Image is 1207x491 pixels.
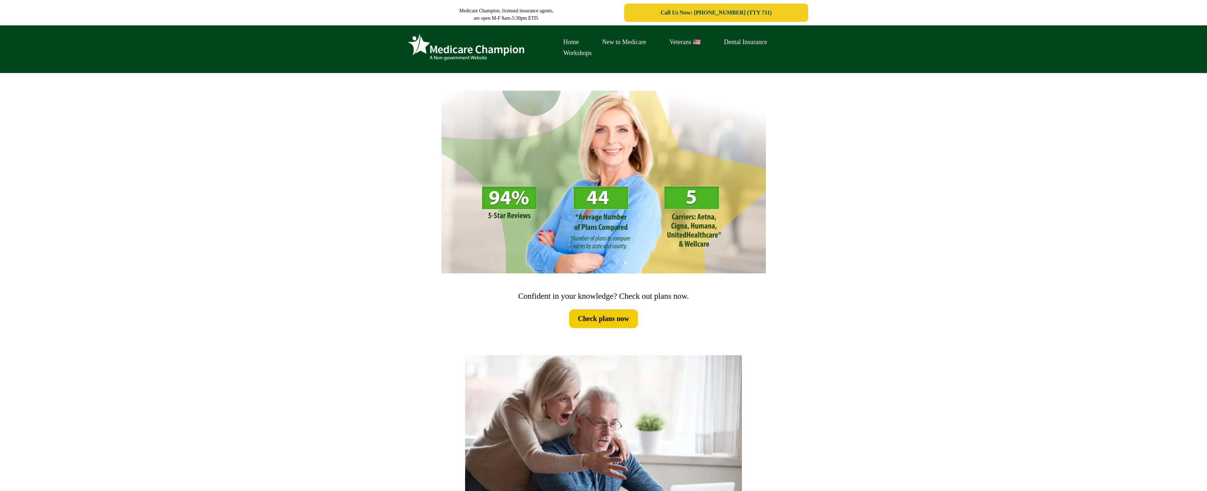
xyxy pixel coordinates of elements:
[552,48,604,59] a: Workshops
[578,315,629,323] span: Check plans now
[712,37,779,48] a: Dental Insurance
[404,31,528,64] img: Brand Logo
[438,291,769,302] h2: Confident in your knowledge? Check out plans now.
[591,37,658,48] a: New to Medicare
[552,37,591,48] a: Home
[658,37,712,48] a: Veterans 🇺🇸
[624,4,808,22] a: Call Us Now: 1-833-823-1990 (TTY 711)
[660,10,772,16] span: Call Us Now: [PHONE_NUMBER] (TTY 711)
[568,309,639,329] a: Check plans now
[399,7,614,14] p: Medicare Champion, licensed insurance agents,
[399,14,614,22] p: are open M-F 8am-5:30pm ETD.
